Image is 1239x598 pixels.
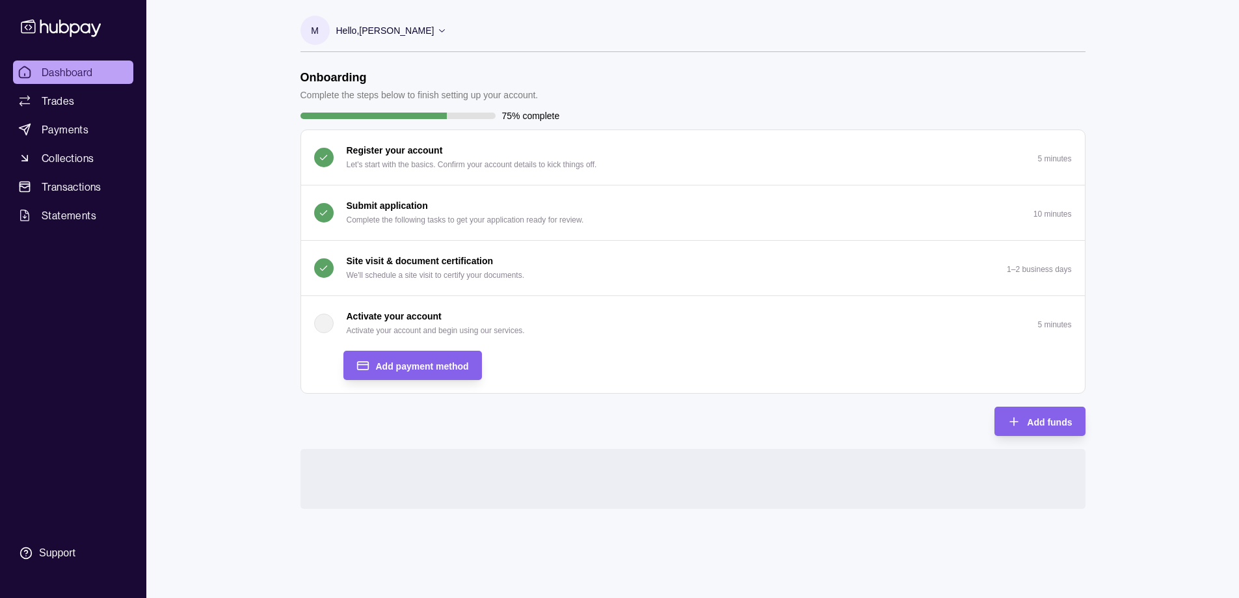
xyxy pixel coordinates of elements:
a: Payments [13,118,133,141]
span: Statements [42,208,96,223]
span: Transactions [42,179,101,195]
p: 1–2 business days [1007,265,1071,274]
span: Add funds [1027,417,1072,428]
a: Dashboard [13,61,133,84]
a: Statements [13,204,133,227]
h1: Onboarding [300,70,539,85]
p: Hello, [PERSON_NAME] [336,23,434,38]
p: We'll schedule a site visit to certify your documents. [347,268,525,282]
button: Submit application Complete the following tasks to get your application ready for review.10 minutes [301,185,1085,240]
span: Collections [42,150,94,166]
a: Collections [13,146,133,170]
p: 75% complete [502,109,560,123]
p: 5 minutes [1037,320,1071,329]
button: Register your account Let's start with the basics. Confirm your account details to kick things of... [301,130,1085,185]
p: 5 minutes [1037,154,1071,163]
p: Complete the following tasks to get your application ready for review. [347,213,584,227]
span: Dashboard [42,64,93,80]
div: Support [39,546,75,560]
a: Transactions [13,175,133,198]
p: Site visit & document certification [347,254,494,268]
span: Payments [42,122,88,137]
p: Let's start with the basics. Confirm your account details to kick things off. [347,157,597,172]
p: Register your account [347,143,443,157]
p: Activate your account and begin using our services. [347,323,525,338]
div: Activate your account Activate your account and begin using our services.5 minutes [301,351,1085,393]
p: Submit application [347,198,428,213]
p: Activate your account [347,309,442,323]
a: Support [13,539,133,567]
span: Trades [42,93,74,109]
p: M [311,23,319,38]
button: Add payment method [343,351,482,380]
p: 10 minutes [1033,210,1072,219]
a: Trades [13,89,133,113]
p: Complete the steps below to finish setting up your account. [300,88,539,102]
span: Add payment method [376,361,469,372]
button: Site visit & document certification We'll schedule a site visit to certify your documents.1–2 bus... [301,241,1085,295]
button: Add funds [994,407,1085,436]
button: Activate your account Activate your account and begin using our services.5 minutes [301,296,1085,351]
